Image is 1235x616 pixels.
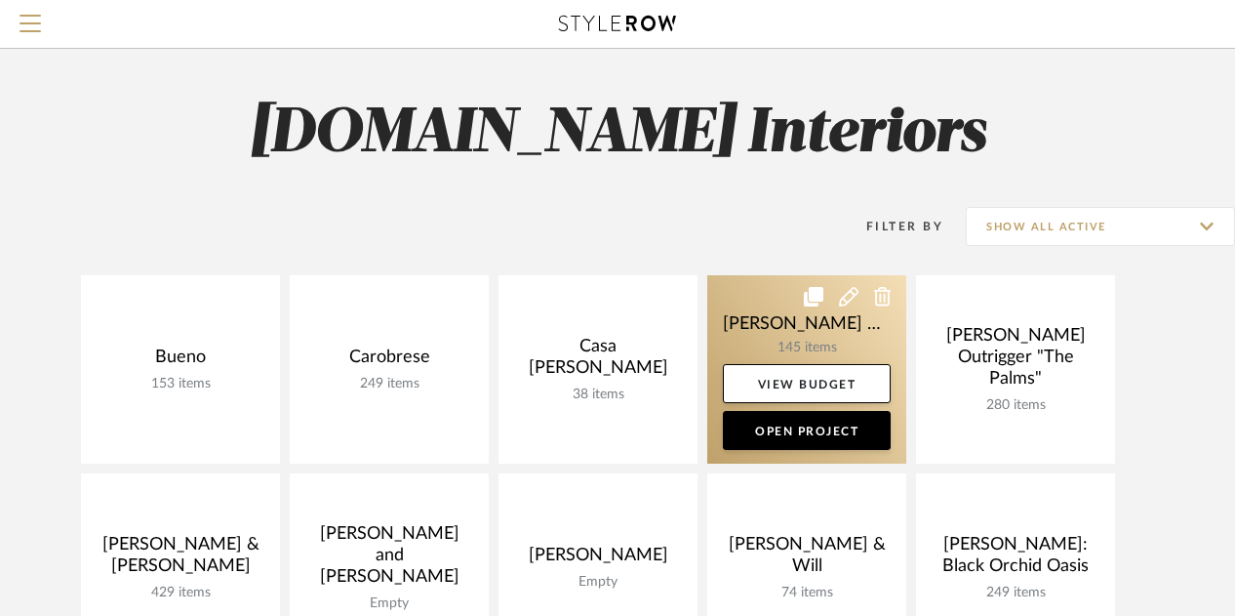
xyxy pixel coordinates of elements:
[723,364,891,403] a: View Budget
[723,534,891,585] div: [PERSON_NAME] & Will
[514,336,682,387] div: Casa [PERSON_NAME]
[723,411,891,450] a: Open Project
[305,347,473,376] div: Carobrese
[97,534,264,585] div: [PERSON_NAME] & [PERSON_NAME]
[932,325,1099,397] div: [PERSON_NAME] Outrigger "The Palms"
[932,397,1099,414] div: 280 items
[97,376,264,392] div: 153 items
[514,387,682,403] div: 38 items
[932,534,1099,585] div: [PERSON_NAME]: Black Orchid Oasis
[97,585,264,601] div: 429 items
[514,574,682,591] div: Empty
[932,585,1099,601] div: 249 items
[723,585,891,601] div: 74 items
[841,217,943,236] div: Filter By
[97,347,264,376] div: Bueno
[305,595,473,612] div: Empty
[305,523,473,595] div: [PERSON_NAME] and [PERSON_NAME]
[305,376,473,392] div: 249 items
[514,545,682,574] div: [PERSON_NAME]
